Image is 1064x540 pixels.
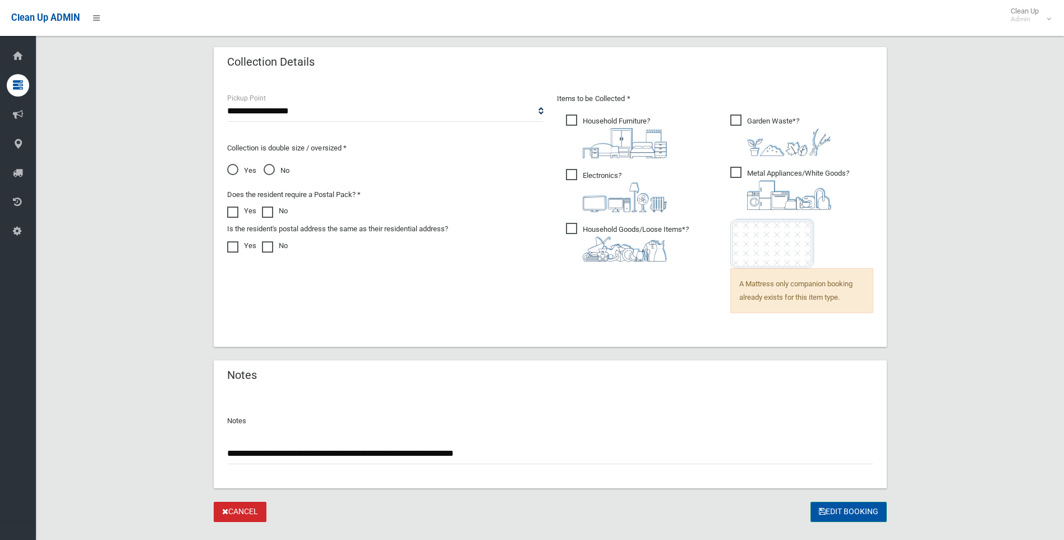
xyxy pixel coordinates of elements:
p: Collection is double size / oversized * [227,141,543,155]
span: Clean Up [1005,7,1050,24]
button: Edit Booking [810,502,887,523]
span: No [264,164,289,177]
header: Notes [214,364,270,386]
label: Is the resident's postal address the same as their residential address? [227,222,448,236]
p: Notes [227,414,873,428]
span: Metal Appliances/White Goods [730,167,849,210]
span: Household Goods/Loose Items* [566,223,689,262]
label: Yes [227,239,256,253]
img: 394712a680b73dbc3d2a6a3a7ffe5a07.png [583,182,667,212]
label: No [262,239,288,253]
p: Items to be Collected * [557,92,873,106]
span: Electronics [566,169,667,212]
i: ? [583,225,689,262]
img: e7408bece873d2c1783593a074e5cb2f.png [730,218,814,268]
i: ? [583,117,667,158]
img: b13cc3517677393f34c0a387616ef184.png [583,236,667,262]
span: Garden Waste* [730,115,831,156]
img: 4fd8a5c772b2c999c83690221e5242e0.png [747,128,831,156]
img: 36c1b0289cb1767239cdd3de9e694f19.png [747,180,831,210]
img: aa9efdbe659d29b613fca23ba79d85cb.png [583,128,667,158]
span: Yes [227,164,256,177]
i: ? [747,169,849,210]
span: A Mattress only companion booking already exists for this item type. [730,268,873,313]
i: ? [583,171,667,212]
span: Clean Up ADMIN [11,12,80,23]
label: Yes [227,204,256,218]
label: Does the resident require a Postal Pack? * [227,188,361,202]
header: Collection Details [214,51,328,73]
a: Cancel [214,502,266,523]
i: ? [747,117,831,156]
span: Household Furniture [566,115,667,158]
small: Admin [1011,15,1039,24]
label: No [262,204,288,218]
